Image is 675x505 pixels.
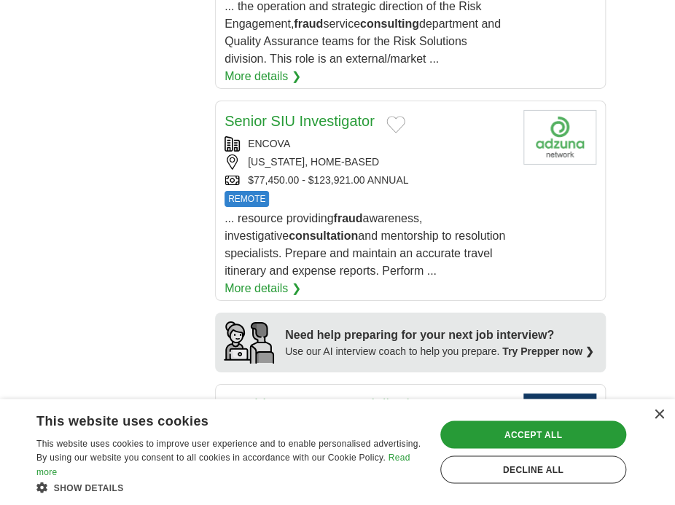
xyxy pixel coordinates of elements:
strong: consultation [289,230,358,242]
strong: consulting [360,17,419,30]
button: Add to favorite jobs [386,116,405,133]
a: Provider Support Specialist / State Prog Admin Prin [225,396,447,434]
div: Show details [36,479,423,494]
div: $77,450.00 - $123,921.00 ANNUAL [225,173,512,188]
div: Use our AI interview coach to help you prepare. [285,344,594,359]
span: REMOTE [225,191,269,207]
span: ... resource providing awareness, investigative and mentorship to resolution specialists. Prepare... [225,212,505,277]
div: Close [653,409,664,420]
a: More details ❯ [225,68,301,85]
a: Senior SIU Investigator [225,113,375,129]
div: This website uses cookies [36,407,386,429]
div: ENCOVA [225,136,512,152]
a: More details ❯ [225,280,301,297]
div: [US_STATE], HOME-BASED [225,154,512,170]
img: State of Minnesota logo [523,394,596,448]
strong: fraud [333,212,362,224]
a: Try Prepper now ❯ [502,345,594,357]
div: Accept all [440,420,626,448]
img: Company logo [523,110,596,165]
div: Decline all [440,455,626,483]
strong: fraud [294,17,323,30]
span: Show details [54,482,124,493]
span: This website uses cookies to improve user experience and to enable personalised advertising. By u... [36,438,421,463]
div: Need help preparing for your next job interview? [285,326,594,344]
